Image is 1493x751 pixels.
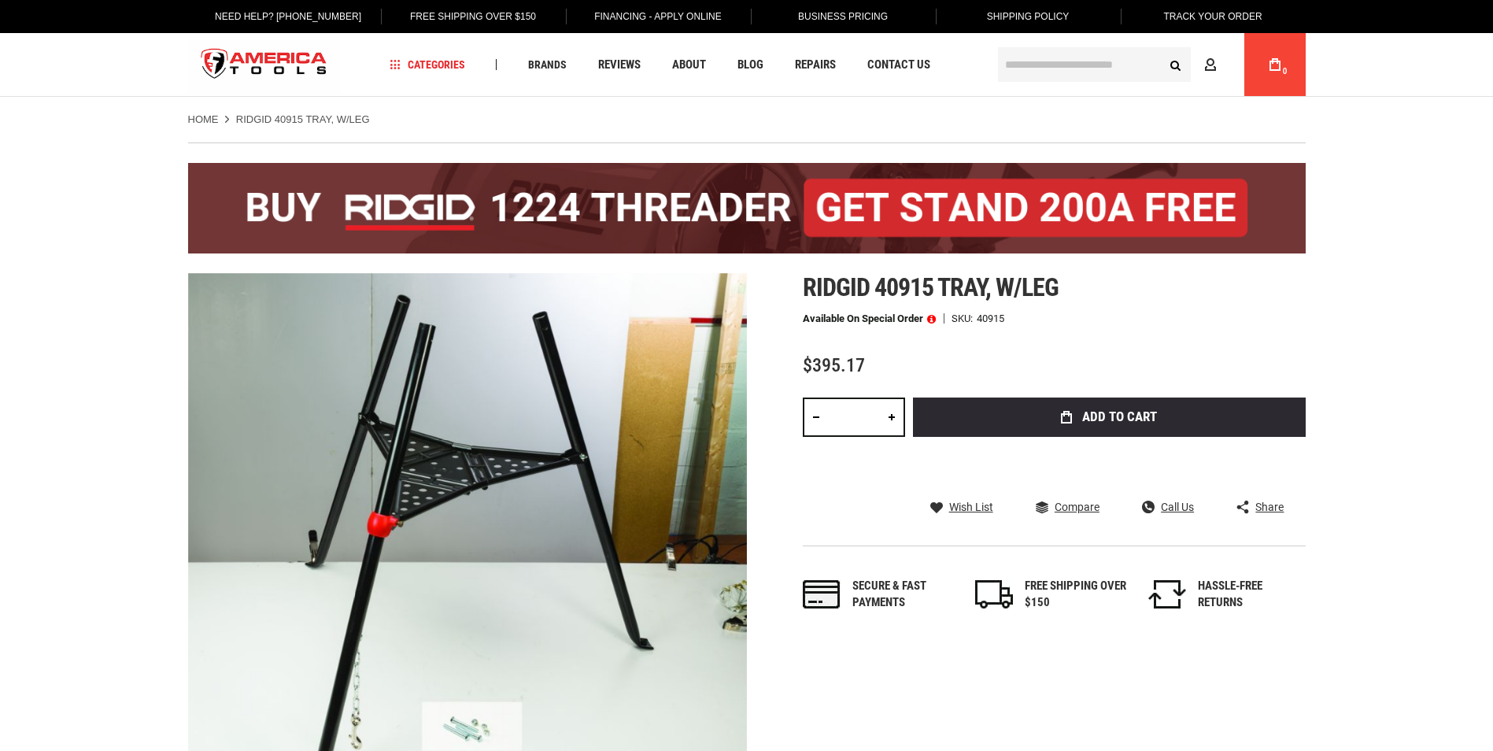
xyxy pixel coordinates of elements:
[1255,501,1284,512] span: Share
[672,59,706,71] span: About
[803,313,936,324] p: Available on Special Order
[803,354,865,376] span: $395.17
[860,54,937,76] a: Contact Us
[1055,501,1099,512] span: Compare
[977,313,1004,324] div: 40915
[913,398,1306,437] button: Add to Cart
[390,59,465,70] span: Categories
[910,442,1309,487] iframe: Secure express checkout frame
[1283,67,1288,76] span: 0
[521,54,574,76] a: Brands
[236,113,370,125] strong: RIDGID 40915 TRAY, W/LEG
[952,313,977,324] strong: SKU
[852,578,955,612] div: Secure & fast payments
[867,59,930,71] span: Contact Us
[528,59,567,70] span: Brands
[788,54,843,76] a: Repairs
[1198,578,1300,612] div: HASSLE-FREE RETURNS
[1142,500,1194,514] a: Call Us
[1025,578,1127,612] div: FREE SHIPPING OVER $150
[1082,410,1157,424] span: Add to Cart
[591,54,648,76] a: Reviews
[382,54,472,76] a: Categories
[188,163,1306,253] img: BOGO: Buy the RIDGID® 1224 Threader (26092), get the 92467 200A Stand FREE!
[987,11,1070,22] span: Shipping Policy
[930,500,993,514] a: Wish List
[188,35,341,94] img: America Tools
[795,59,836,71] span: Repairs
[188,35,341,94] a: store logo
[949,501,993,512] span: Wish List
[665,54,713,76] a: About
[1161,50,1191,80] button: Search
[1260,33,1290,96] a: 0
[188,113,219,127] a: Home
[803,580,841,609] img: payments
[598,59,641,71] span: Reviews
[1161,501,1194,512] span: Call Us
[1148,580,1186,609] img: returns
[737,59,763,71] span: Blog
[730,54,771,76] a: Blog
[803,272,1059,302] span: Ridgid 40915 tray, w/leg
[1036,500,1099,514] a: Compare
[975,580,1013,609] img: shipping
